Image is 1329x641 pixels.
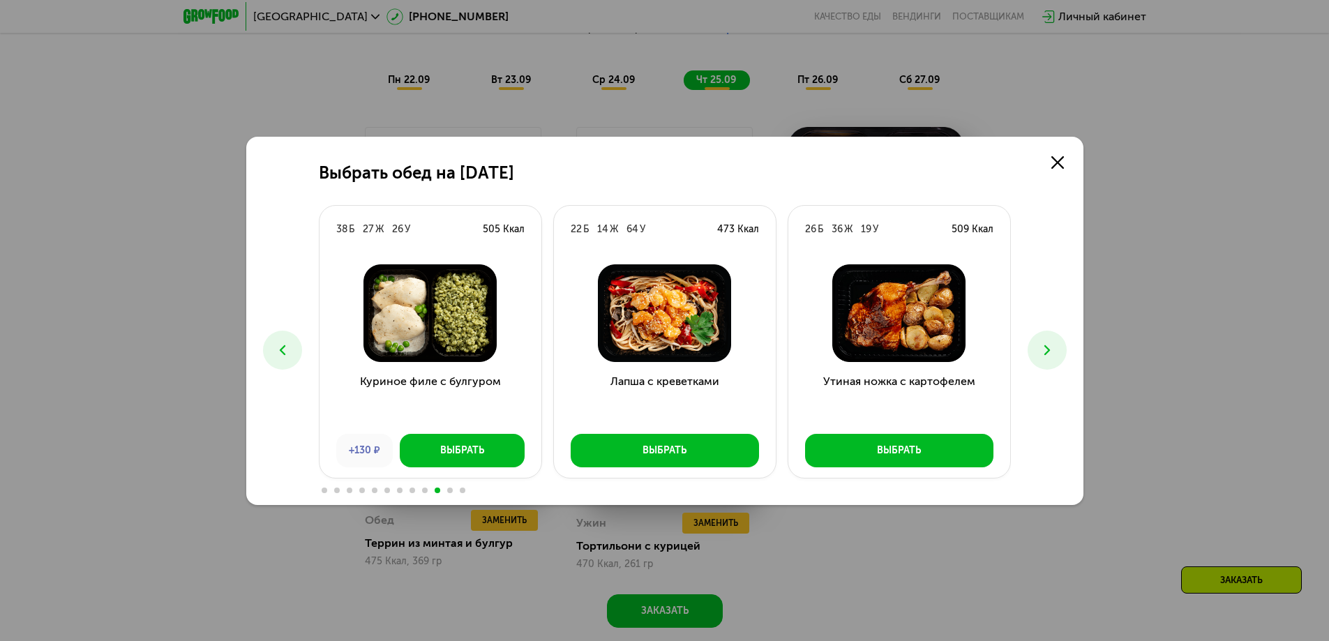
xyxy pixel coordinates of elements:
div: Выбрать [877,444,921,458]
div: Ж [610,223,618,236]
h2: Выбрать обед на [DATE] [319,163,514,183]
div: У [640,223,645,236]
div: 505 Ккал [483,223,525,236]
div: 38 [336,223,347,236]
div: 26 [392,223,403,236]
div: Ж [844,223,853,236]
div: 19 [861,223,871,236]
div: Б [583,223,589,236]
img: Лапша с креветками [565,264,765,362]
div: 14 [597,223,608,236]
button: Выбрать [400,434,525,467]
div: 509 Ккал [952,223,993,236]
div: 473 Ккал [717,223,759,236]
div: Выбрать [643,444,686,458]
div: У [873,223,878,236]
h3: Утиная ножка с картофелем [788,373,1010,423]
h3: Лапша с креветками [554,373,776,423]
button: Выбрать [805,434,993,467]
div: У [405,223,410,236]
img: Утиная ножка с картофелем [799,264,999,362]
img: Куриное филе с булгуром [331,264,530,362]
div: 64 [626,223,638,236]
div: Ж [375,223,384,236]
div: 26 [805,223,816,236]
div: Б [349,223,354,236]
div: +130 ₽ [336,434,393,467]
button: Выбрать [571,434,759,467]
div: 22 [571,223,582,236]
div: Б [818,223,823,236]
div: Выбрать [440,444,484,458]
h3: Куриное филе с булгуром [320,373,541,423]
div: 36 [832,223,843,236]
div: 27 [363,223,374,236]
